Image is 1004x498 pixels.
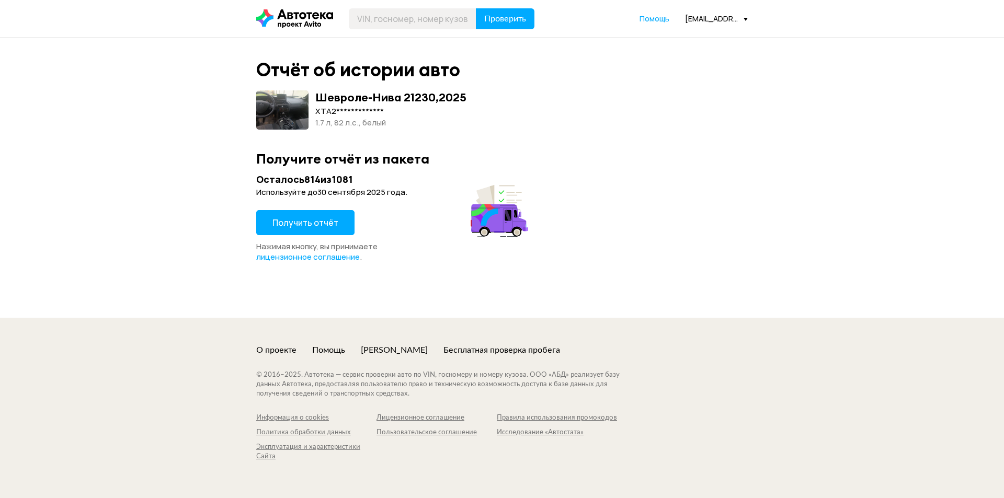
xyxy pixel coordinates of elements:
[376,413,497,423] a: Лицензионное соглашение
[256,187,531,198] div: Используйте до 30 сентября 2025 года .
[256,59,460,81] div: Отчёт об истории авто
[256,252,360,262] a: лицензионное соглашение
[349,8,476,29] input: VIN, госномер, номер кузова
[312,344,345,356] a: Помощь
[256,210,355,235] button: Получить отчёт
[685,14,748,24] div: [EMAIL_ADDRESS][DOMAIN_NAME]
[640,14,669,24] a: Помощь
[256,370,641,399] div: © 2016– 2025 . Автотека — сервис проверки авто по VIN, госномеру и номеру кузова. ООО «АБД» реали...
[361,344,428,356] a: [PERSON_NAME]
[315,117,466,129] div: 1.7 л, 82 л.c., белый
[256,428,376,437] a: Политика обработки данных
[256,443,376,461] a: Эксплуатация и характеристики Сайта
[256,241,378,262] span: Нажимая кнопку, вы принимаете .
[256,344,296,356] a: О проекте
[443,344,560,356] a: Бесплатная проверка пробега
[497,413,617,423] a: Правила использования промокодов
[376,428,497,437] a: Пользовательское соглашение
[497,428,617,437] a: Исследование «Автостата»
[256,150,748,167] div: Получите отчёт из пакета
[476,8,534,29] button: Проверить
[272,217,338,228] span: Получить отчёт
[256,413,376,423] a: Информация о cookies
[484,15,526,23] span: Проверить
[256,173,531,186] div: Осталось 814 из 1081
[315,90,466,104] div: Шевроле-Нива 21230 , 2025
